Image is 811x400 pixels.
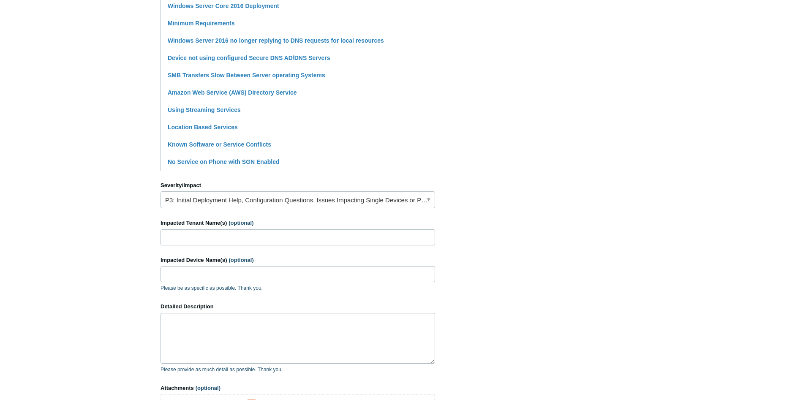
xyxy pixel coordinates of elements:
span: (optional) [229,257,254,263]
a: No Service on Phone with SGN Enabled [168,158,280,165]
label: Impacted Device Name(s) [161,256,435,264]
a: Amazon Web Service (AWS) Directory Service [168,89,297,96]
a: Device not using configured Secure DNS AD/DNS Servers [168,54,330,61]
span: (optional) [196,385,220,391]
a: SMB Transfers Slow Between Server operating Systems [168,72,325,79]
a: Windows Server Core 2016 Deployment [168,3,279,9]
a: Minimum Requirements [168,20,235,27]
a: Location Based Services [168,124,238,131]
label: Impacted Tenant Name(s) [161,219,435,227]
a: Windows Server 2016 no longer replying to DNS requests for local resources [168,37,384,44]
a: P3: Initial Deployment Help, Configuration Questions, Issues Impacting Single Devices or Past Out... [161,191,435,208]
p: Please provide as much detail as possible. Thank you. [161,366,435,373]
p: Please be as specific as possible. Thank you. [161,284,435,292]
a: Using Streaming Services [168,106,241,113]
a: Known Software or Service Conflicts [168,141,271,148]
span: (optional) [229,220,253,226]
label: Attachments [161,384,435,392]
label: Detailed Description [161,302,435,311]
label: Severity/Impact [161,181,435,190]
